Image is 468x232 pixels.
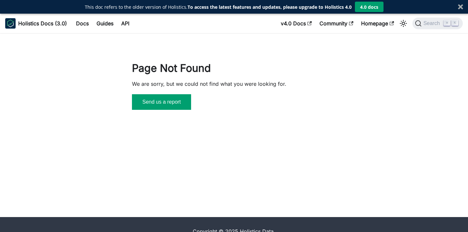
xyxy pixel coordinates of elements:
[188,4,352,10] strong: To access the latest features and updates, please upgrade to Holistics 4.0
[72,18,93,29] a: Docs
[422,20,444,26] span: Search
[412,18,463,29] button: Search
[132,62,336,75] h1: Page Not Found
[355,2,383,12] button: 4.0 docs
[93,18,117,29] a: Guides
[444,20,450,26] kbd: ⌘
[398,18,409,29] button: Switch between dark and light mode (currently light mode)
[316,18,357,29] a: Community
[85,4,352,10] div: This doc refers to the older version of Holistics.To access the latest features and updates, plea...
[357,18,398,29] a: Homepage
[452,20,458,26] kbd: K
[117,18,133,29] a: API
[132,80,336,88] p: We are sorry, but we could not find what you were looking for.
[5,18,16,29] img: Holistics
[132,94,191,110] button: Send us a report
[85,4,352,10] p: This doc refers to the older version of Holistics.
[5,18,67,29] a: HolisticsHolistics Docs (3.0)
[277,18,316,29] a: v4.0 Docs
[18,19,67,27] b: Holistics Docs (3.0)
